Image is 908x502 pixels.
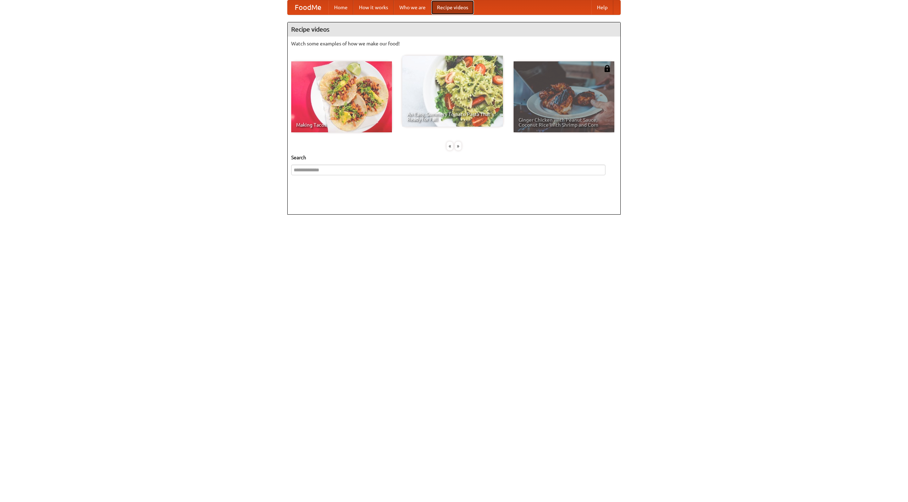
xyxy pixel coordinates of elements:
a: FoodMe [288,0,328,15]
a: Help [591,0,613,15]
p: Watch some examples of how we make our food! [291,40,617,47]
div: » [455,142,461,150]
img: 483408.png [604,65,611,72]
div: « [447,142,453,150]
a: Recipe videos [431,0,474,15]
h4: Recipe videos [288,22,620,37]
a: How it works [353,0,394,15]
a: Home [328,0,353,15]
span: Making Tacos [296,122,387,127]
span: An Easy, Summery Tomato Pasta That's Ready for Fall [407,112,498,122]
a: An Easy, Summery Tomato Pasta That's Ready for Fall [402,56,503,127]
a: Making Tacos [291,61,392,132]
a: Who we are [394,0,431,15]
h5: Search [291,154,617,161]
